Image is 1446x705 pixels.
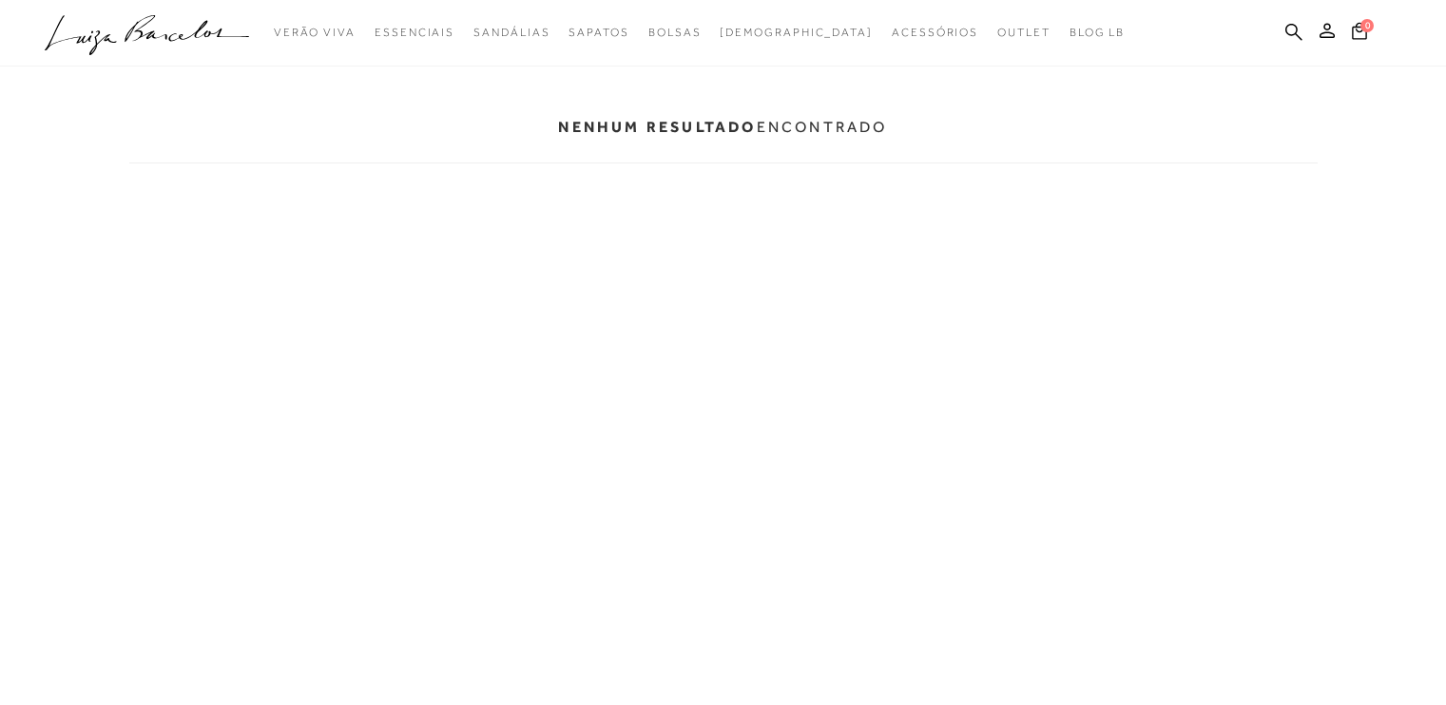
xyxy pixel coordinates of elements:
[274,15,356,50] a: noSubCategoriesText
[997,26,1051,39] span: Outlet
[473,15,549,50] a: noSubCategoriesText
[569,15,628,50] a: noSubCategoriesText
[473,26,549,39] span: Sandálias
[569,26,628,39] span: Sapatos
[892,15,978,50] a: noSubCategoriesText
[558,118,756,136] b: Nenhum resultado
[375,15,454,50] a: noSubCategoriesText
[1360,19,1374,32] span: 0
[375,26,454,39] span: Essenciais
[997,15,1051,50] a: noSubCategoriesText
[1346,21,1373,47] button: 0
[648,26,702,39] span: Bolsas
[1070,26,1125,39] span: BLOG LB
[558,118,887,136] p: encontrado
[720,15,873,50] a: noSubCategoriesText
[648,15,702,50] a: noSubCategoriesText
[1070,15,1125,50] a: BLOG LB
[720,26,873,39] span: [DEMOGRAPHIC_DATA]
[274,26,356,39] span: Verão Viva
[892,26,978,39] span: Acessórios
